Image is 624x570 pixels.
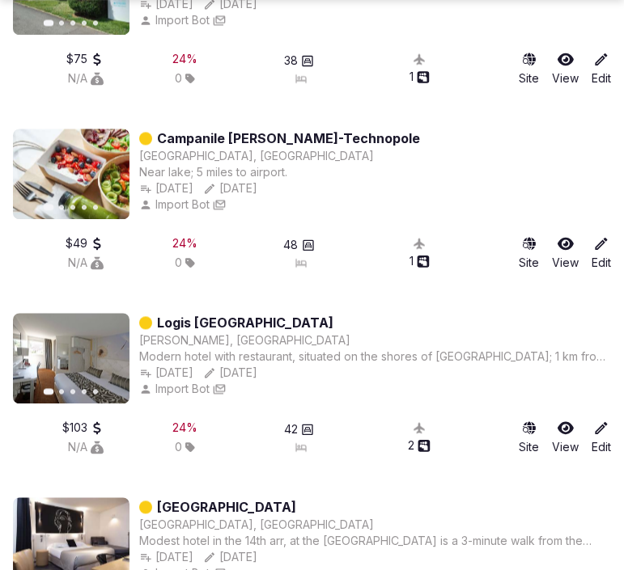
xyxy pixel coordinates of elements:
[175,439,182,455] span: 0
[139,381,210,397] button: Import Bot
[157,313,333,332] a: Logis [GEOGRAPHIC_DATA]
[592,51,611,87] a: Edit
[155,381,210,397] span: Import Bot
[66,51,104,67] button: $75
[82,20,87,25] button: Go to slide 4
[552,420,579,455] a: View
[139,549,193,565] button: [DATE]
[284,237,299,253] span: 48
[172,235,197,251] button: 24%
[62,420,104,436] button: $103
[139,164,420,180] div: Near lake; 5 miles to airport.
[284,53,298,69] span: 38
[157,497,296,517] a: [GEOGRAPHIC_DATA]
[70,389,75,394] button: Go to slide 3
[552,235,579,271] a: View
[139,348,611,365] div: Modern hotel with restaurant, situated on the shores of [GEOGRAPHIC_DATA]; 1 km from railway stat...
[519,235,539,271] a: Site
[139,196,210,213] button: Import Bot
[172,51,197,67] button: 24%
[552,51,579,87] a: View
[139,12,210,28] button: Import Bot
[410,253,430,269] button: 1
[172,51,197,67] div: 24 %
[59,20,64,25] button: Go to slide 2
[66,235,104,251] button: $49
[203,365,257,381] button: [DATE]
[44,204,54,210] button: Go to slide 1
[139,180,193,196] button: [DATE]
[82,205,87,209] button: Go to slide 4
[157,129,420,148] a: Campanile [PERSON_NAME]-Technopole
[175,255,182,271] span: 0
[139,148,374,164] button: [GEOGRAPHIC_DATA], [GEOGRAPHIC_DATA]
[59,389,64,394] button: Go to slide 2
[70,205,75,209] button: Go to slide 3
[519,420,539,455] a: Site
[93,205,98,209] button: Go to slide 5
[13,129,129,219] img: Featured image for Campanile Metz-Technopole
[203,549,257,565] button: [DATE]
[408,437,431,454] button: 2
[139,533,611,549] div: Modest hotel in the 14th arr, at the [GEOGRAPHIC_DATA] is a 3-minute walk from the 56th-floor obs...
[155,12,210,28] span: Import Bot
[93,20,98,25] button: Go to slide 5
[284,53,314,69] button: 38
[284,421,314,437] button: 42
[592,420,611,455] a: Edit
[139,365,193,381] button: [DATE]
[172,420,197,436] div: 24 %
[284,421,298,437] span: 42
[44,19,54,26] button: Go to slide 1
[44,388,54,395] button: Go to slide 1
[203,180,257,196] button: [DATE]
[519,51,539,87] a: Site
[284,237,315,253] button: 48
[175,70,182,87] span: 0
[155,196,210,213] span: Import Bot
[410,69,430,85] button: 1
[68,439,104,455] button: N/A
[93,389,98,394] button: Go to slide 5
[592,235,611,271] a: Edit
[70,20,75,25] button: Go to slide 3
[82,389,87,394] button: Go to slide 4
[59,205,64,209] button: Go to slide 2
[172,235,197,251] div: 24 %
[172,420,197,436] button: 24%
[13,313,129,403] img: Featured image for Logis Hotel des Lacs
[139,332,350,348] button: [PERSON_NAME], [GEOGRAPHIC_DATA]
[139,517,374,533] button: [GEOGRAPHIC_DATA], [GEOGRAPHIC_DATA]
[68,70,104,87] button: N/A
[68,255,104,271] button: N/A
